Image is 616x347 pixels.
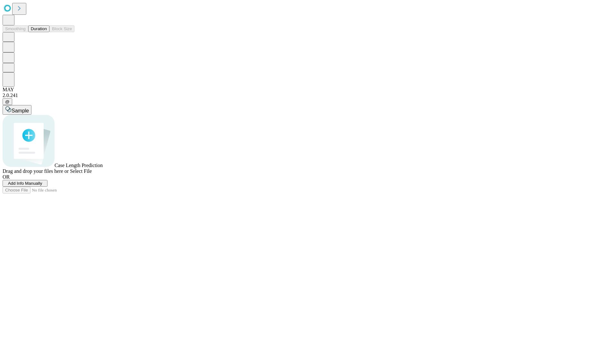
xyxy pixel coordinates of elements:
[3,180,47,187] button: Add Info Manually
[70,168,92,174] span: Select File
[3,105,31,115] button: Sample
[12,108,29,113] span: Sample
[49,25,74,32] button: Block Size
[3,93,613,98] div: 2.0.241
[28,25,49,32] button: Duration
[3,87,613,93] div: MAY
[5,99,10,104] span: @
[3,174,10,180] span: OR
[8,181,42,186] span: Add Info Manually
[3,168,69,174] span: Drag and drop your files here or
[55,163,103,168] span: Case Length Prediction
[3,98,12,105] button: @
[3,25,28,32] button: Smoothing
